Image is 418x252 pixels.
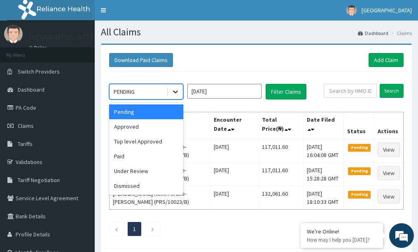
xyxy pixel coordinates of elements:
th: Actions [374,112,403,139]
span: Tariffs [18,140,33,148]
span: Tariff Negotiation [18,176,60,184]
span: Switch Providers [18,68,60,75]
a: Online [29,45,49,51]
h1: All Claims [101,27,412,37]
div: Top level Approved [109,134,183,149]
a: Dashboard [358,30,388,37]
input: Select Month and Year [187,84,262,99]
td: [DATE] 18:10:33 GMT [303,186,344,210]
p: [GEOGRAPHIC_DATA] [29,33,97,41]
th: Status [344,112,374,139]
span: Pending [348,144,371,151]
div: Pending [109,104,183,119]
span: Claims [18,122,34,129]
td: [DATE] [210,139,258,163]
a: View [378,166,400,180]
th: Date Filed [303,112,344,139]
a: Next page [151,225,154,233]
button: Download Paid Claims [109,53,173,67]
div: Paid [109,149,183,164]
span: [GEOGRAPHIC_DATA] [362,7,412,14]
td: [DATE] 15:28:28 GMT [303,163,344,186]
div: Dismissed [109,178,183,193]
div: PENDING [114,88,135,96]
input: Search [380,84,404,98]
td: [DATE] 16:04:08 GMT [303,139,344,163]
div: We're Online! [307,228,377,235]
input: Search by HMO ID [324,84,377,98]
img: User Image [346,5,357,16]
a: Previous page [114,225,118,233]
td: [PERSON_NAME] Kemi Feruke-[PERSON_NAME] (PRS/10023/B) [110,186,210,210]
div: Approved [109,119,183,134]
p: How may I help you today? [307,236,377,243]
td: [DATE] [210,163,258,186]
button: Filter Claims [266,84,306,99]
div: Under Review [109,164,183,178]
th: Encounter Date [210,112,258,139]
td: 117,011.60 [258,163,303,186]
td: [DATE] [210,186,258,210]
a: Page 1 is your current page [133,225,136,233]
a: View [378,190,400,203]
span: Pending [348,167,371,175]
span: Pending [348,191,371,198]
img: User Image [4,25,23,43]
a: Add Claim [369,53,404,67]
li: Claims [389,30,412,37]
span: Dashboard [18,86,44,93]
td: 132,061.60 [258,186,303,210]
td: 117,011.60 [258,139,303,163]
a: View [378,143,400,157]
th: Total Price(₦) [258,112,303,139]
